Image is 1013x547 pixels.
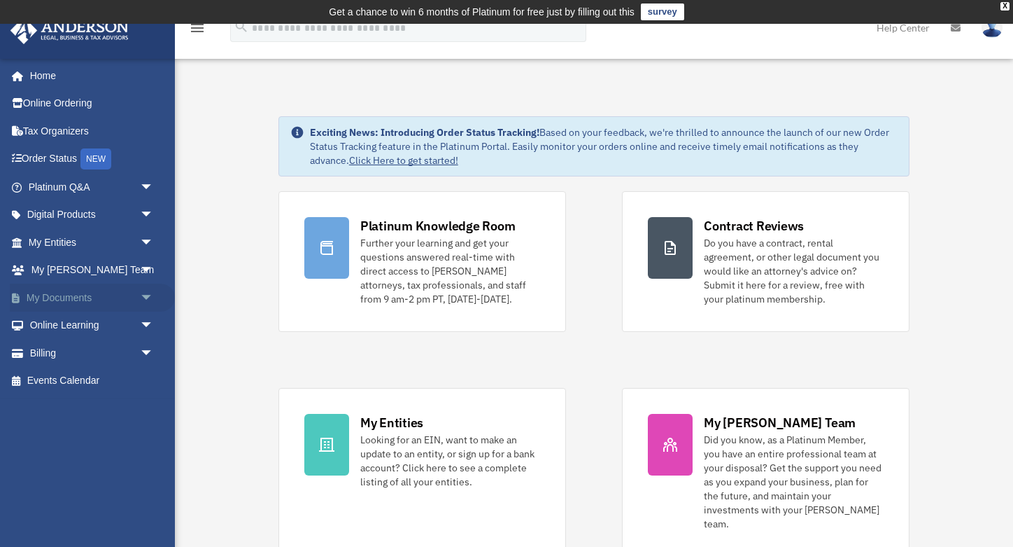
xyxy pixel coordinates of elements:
div: Further your learning and get your questions answered real-time with direct access to [PERSON_NAM... [360,236,540,306]
img: User Pic [982,18,1003,38]
a: Click Here to get started! [349,154,458,167]
a: My Documentsarrow_drop_down [10,284,175,312]
a: Billingarrow_drop_down [10,339,175,367]
img: Anderson Advisors Platinum Portal [6,17,133,44]
a: Digital Productsarrow_drop_down [10,201,175,229]
a: Home [10,62,168,90]
a: Online Ordering [10,90,175,118]
span: arrow_drop_down [140,228,168,257]
div: Do you have a contract, rental agreement, or other legal document you would like an attorney's ad... [704,236,884,306]
a: Tax Organizers [10,117,175,145]
div: Contract Reviews [704,217,804,235]
a: My [PERSON_NAME] Teamarrow_drop_down [10,256,175,284]
span: arrow_drop_down [140,256,168,285]
div: My [PERSON_NAME] Team [704,414,856,431]
a: Order StatusNEW [10,145,175,174]
a: survey [641,4,684,20]
a: Events Calendar [10,367,175,395]
span: arrow_drop_down [140,312,168,340]
span: arrow_drop_down [140,201,168,230]
a: Platinum Knowledge Room Further your learning and get your questions answered real-time with dire... [278,191,566,332]
a: Online Learningarrow_drop_down [10,312,175,340]
span: arrow_drop_down [140,339,168,368]
a: Platinum Q&Aarrow_drop_down [10,173,175,201]
strong: Exciting News: Introducing Order Status Tracking! [310,126,539,139]
div: My Entities [360,414,423,431]
i: search [234,19,249,34]
a: menu [189,25,206,36]
div: Get a chance to win 6 months of Platinum for free just by filling out this [329,4,635,20]
i: menu [189,20,206,36]
a: My Entitiesarrow_drop_down [10,228,175,256]
div: Did you know, as a Platinum Member, you have an entire professional team at your disposal? Get th... [704,433,884,531]
a: Contract Reviews Do you have a contract, rental agreement, or other legal document you would like... [622,191,909,332]
span: arrow_drop_down [140,284,168,312]
div: Platinum Knowledge Room [360,217,516,235]
div: Looking for an EIN, want to make an update to an entity, or sign up for a bank account? Click her... [360,433,540,489]
span: arrow_drop_down [140,173,168,202]
div: close [1000,2,1010,11]
div: Based on your feedback, we're thrilled to announce the launch of our new Order Status Tracking fe... [310,125,898,167]
div: NEW [80,148,111,169]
